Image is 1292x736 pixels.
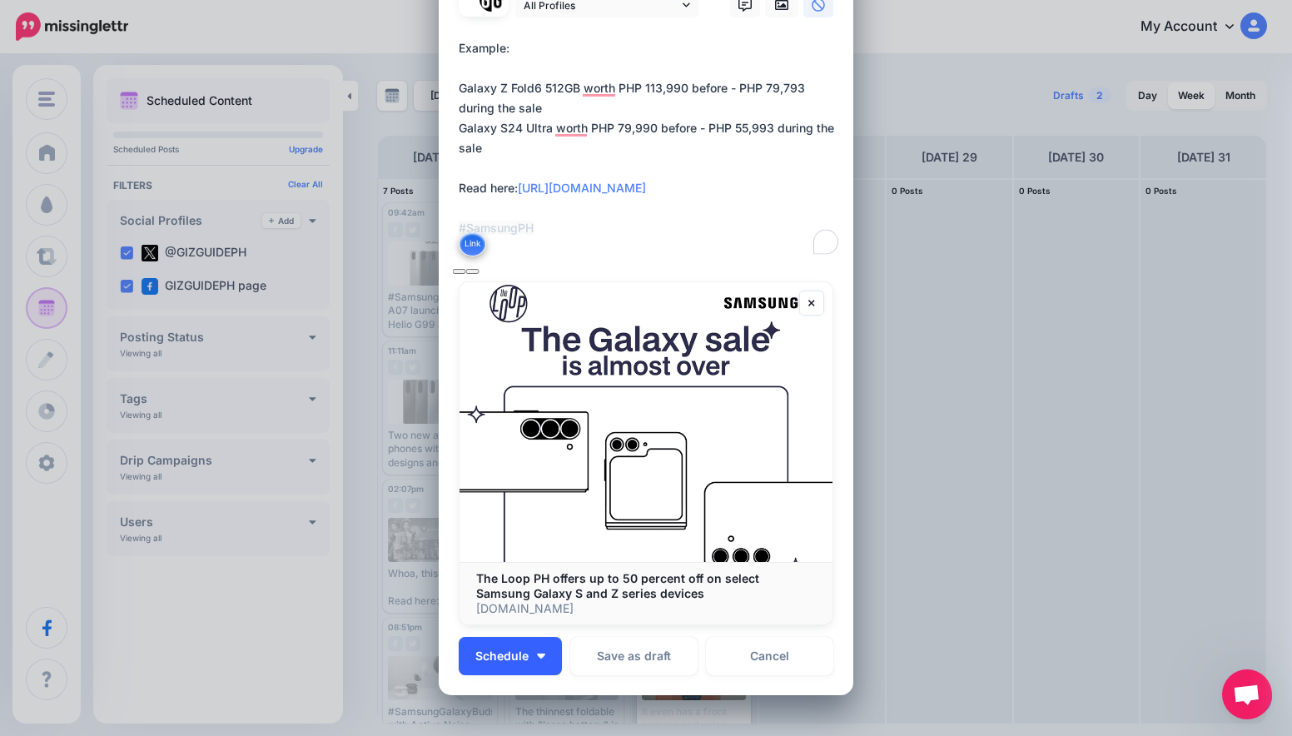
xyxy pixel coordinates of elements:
a: Cancel [706,637,833,675]
button: Save as draft [570,637,698,675]
img: arrow-down-white.png [537,654,545,659]
span: Schedule [475,650,529,662]
p: [DOMAIN_NAME] [476,601,816,616]
b: The Loop PH offers up to 50 percent off on select Samsung Galaxy S and Z series devices [476,571,759,600]
img: The Loop PH offers up to 50 percent off on select Samsung Galaxy S and Z series devices [460,282,832,562]
textarea: To enrich screen reader interactions, please activate Accessibility in Grammarly extension settings [459,38,842,258]
button: Schedule [459,637,562,675]
button: Link [459,231,486,256]
div: Example: Galaxy Z Fold6 512GB worth PHP 113,990 before - PHP 79,793 during the sale Galaxy S24 Ul... [459,38,842,238]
